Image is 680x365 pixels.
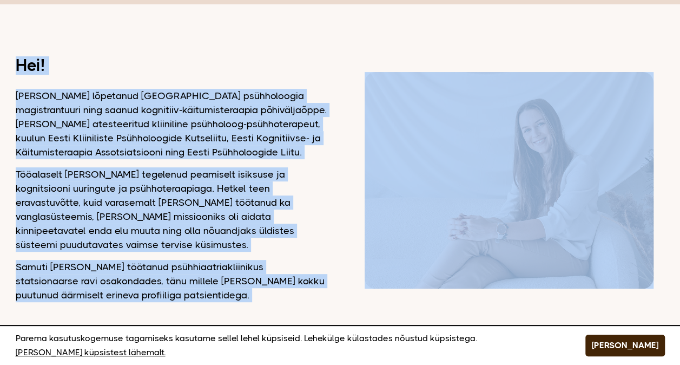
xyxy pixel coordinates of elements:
img: Dagmar vaatamas kaamerasse [365,72,653,289]
p: [PERSON_NAME] lõpetanud [GEOGRAPHIC_DATA] psühholoogia magistrantuuri ning saanud kognitiiv-käitu... [16,89,327,159]
p: Tööalaselt [PERSON_NAME] tegelenud peamiselt isiksuse ja kognitsiooni uuringute ja psühhoteraapia... [16,167,327,252]
button: [PERSON_NAME] [585,335,665,356]
p: Samuti [PERSON_NAME] töötanud psühhiaatriakliinikus statsionaarse ravi osakondades, tänu millele ... [16,260,327,302]
h2: Hei! [16,58,327,73]
a: [PERSON_NAME] küpsistest lähemalt. [16,346,166,360]
p: Parema kasutuskogemuse tagamiseks kasutame sellel lehel küpsiseid. Lehekülge külastades nõustud k... [16,331,558,360]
